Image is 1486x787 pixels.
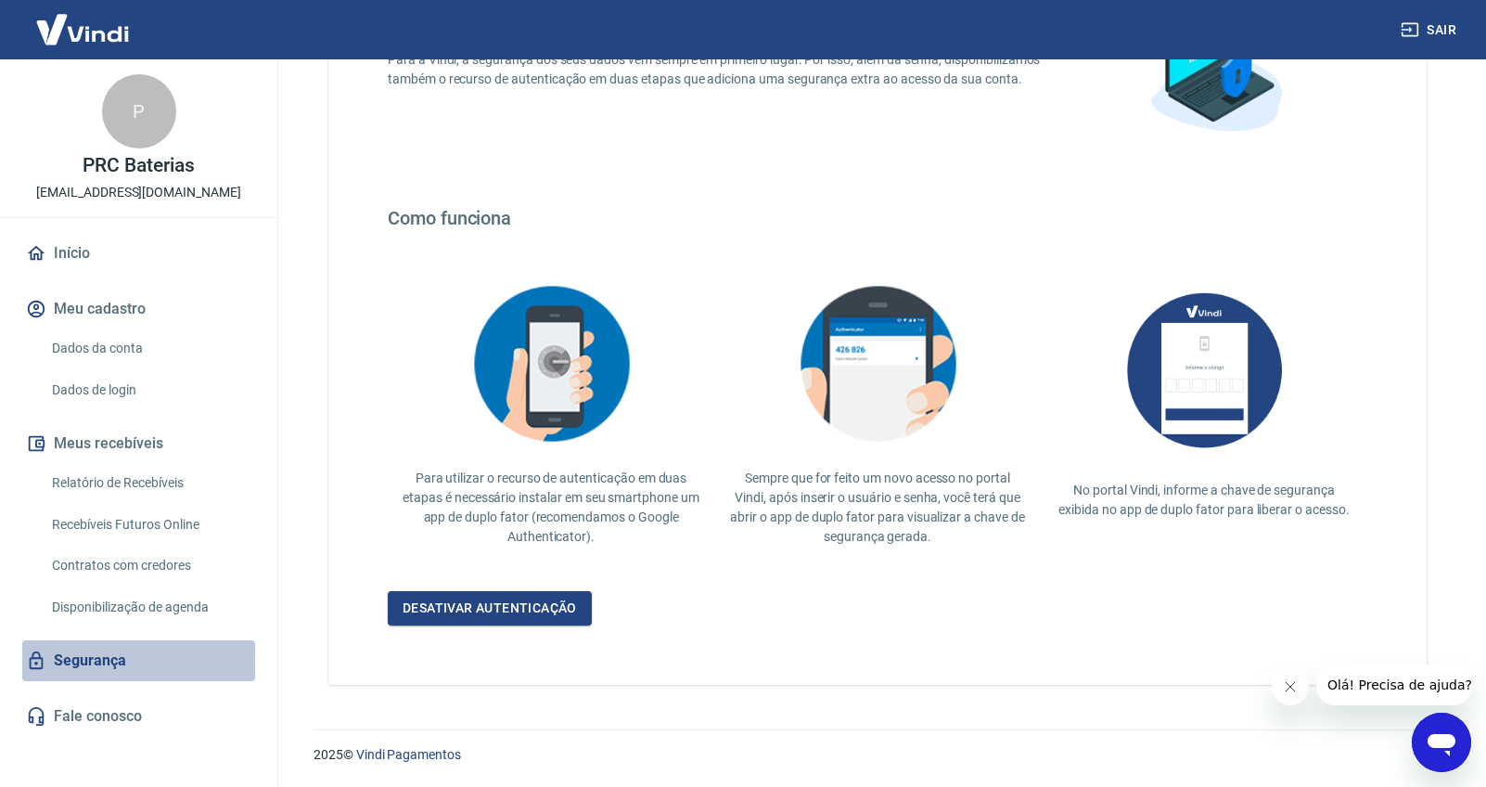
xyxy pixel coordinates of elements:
[45,547,255,585] a: Contratos com credores
[102,74,176,148] div: P
[45,506,255,544] a: Recebíveis Futuros Online
[1272,668,1309,705] iframe: Fechar mensagem
[388,591,592,626] a: Desativar autenticação
[1056,481,1352,520] p: No portal Vindi, informe a chave de segurança exibida no app de duplo fator para liberar o acesso.
[1316,664,1471,705] iframe: Mensagem da empresa
[22,640,255,681] a: Segurança
[1111,274,1297,466] img: AUbNX1O5CQAAAABJRU5ErkJggg==
[22,233,255,274] a: Início
[22,289,255,329] button: Meu cadastro
[403,469,699,547] p: Para utilizar o recurso de autenticação em duas etapas é necessário instalar em seu smartphone um...
[45,329,255,368] a: Dados da conta
[356,747,461,762] a: Vindi Pagamentos
[729,469,1026,547] p: Sempre que for feito um novo acesso no portal Vindi, após inserir o usuário e senha, você terá qu...
[22,696,255,737] a: Fale conosco
[785,274,970,454] img: explication-mfa3.c449ef126faf1c3e3bb9.png
[36,183,241,202] p: [EMAIL_ADDRESS][DOMAIN_NAME]
[388,50,1063,89] p: Para a Vindi, a segurança dos seus dados vem sempre em primeiro lugar. Por isso, além da senha, d...
[314,745,1441,765] p: 2025 ©
[45,588,255,626] a: Disponibilização de agenda
[1412,713,1471,772] iframe: Botão para abrir a janela de mensagens
[11,13,156,28] span: Olá! Precisa de ajuda?
[458,274,644,454] img: explication-mfa2.908d58f25590a47144d3.png
[83,156,194,175] p: PRC Baterias
[45,464,255,502] a: Relatório de Recebíveis
[388,207,1367,229] h4: Como funciona
[1397,13,1464,47] button: Sair
[22,1,143,58] img: Vindi
[22,423,255,464] button: Meus recebíveis
[45,371,255,409] a: Dados de login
